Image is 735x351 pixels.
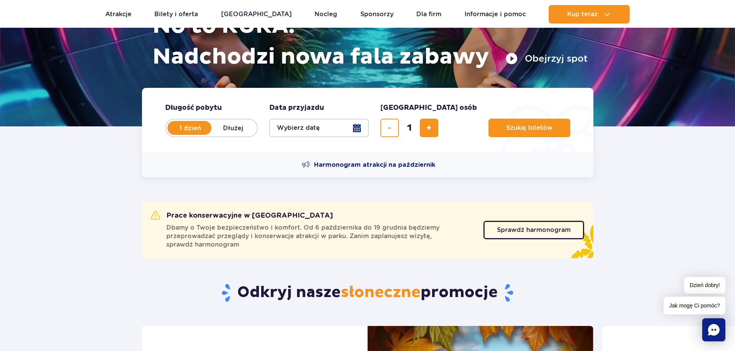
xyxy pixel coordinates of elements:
[380,119,399,137] button: usuń bilet
[152,11,588,72] h1: No to RURA! Nadchodzi nowa fala zabawy
[497,227,571,233] span: Sprawdź harmonogram
[483,221,584,239] a: Sprawdź harmonogram
[154,5,198,24] a: Bilety i oferta
[314,5,337,24] a: Nocleg
[506,124,553,131] span: Szukaj biletów
[549,5,630,24] button: Kup teraz
[314,161,435,169] span: Harmonogram atrakcji na październik
[142,283,593,303] h2: Odkryj nasze promocje
[269,119,369,137] button: Wybierz datę
[341,283,421,302] span: słoneczne
[567,11,598,18] span: Kup teraz
[142,88,593,153] form: Planowanie wizyty w Park of Poland
[211,120,255,136] label: Dłużej
[400,119,419,137] input: liczba biletów
[302,160,435,170] a: Harmonogram atrakcji na październik
[416,5,441,24] a: Dla firm
[360,5,394,24] a: Sponsorzy
[420,119,438,137] button: dodaj bilet
[488,119,570,137] button: Szukaj biletów
[168,120,212,136] label: 1 dzień
[380,103,477,113] span: [GEOGRAPHIC_DATA] osób
[151,211,333,220] h2: Prace konserwacyjne w [GEOGRAPHIC_DATA]
[221,5,292,24] a: [GEOGRAPHIC_DATA]
[105,5,132,24] a: Atrakcje
[664,297,725,314] span: Jak mogę Ci pomóc?
[269,103,324,113] span: Data przyjazdu
[684,277,725,294] span: Dzień dobry!
[465,5,526,24] a: Informacje i pomoc
[166,223,474,249] span: Dbamy o Twoje bezpieczeństwo i komfort. Od 6 października do 19 grudnia będziemy przeprowadzać pr...
[702,318,725,341] div: Chat
[165,103,222,113] span: Długość pobytu
[505,52,588,65] button: Obejrzyj spot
